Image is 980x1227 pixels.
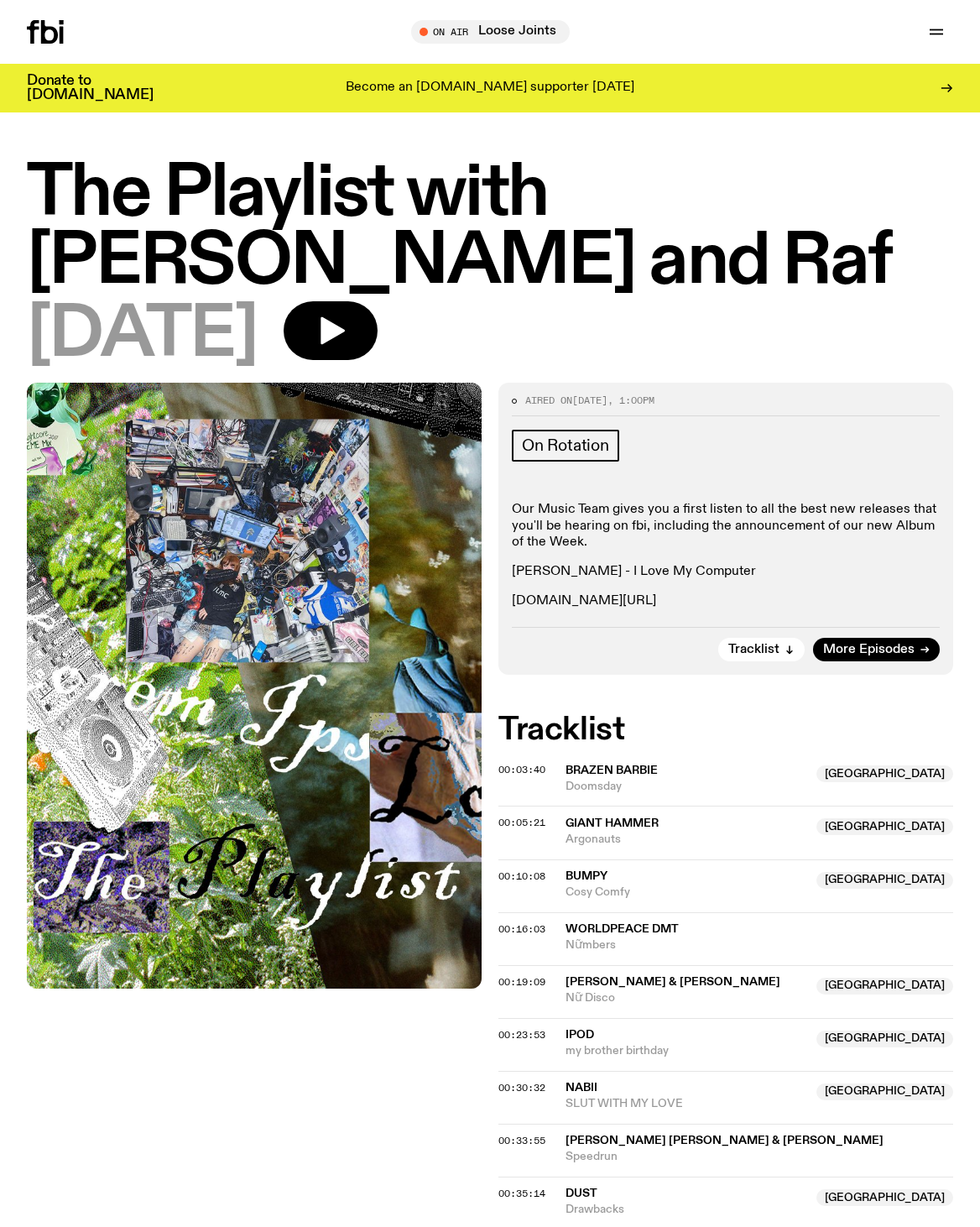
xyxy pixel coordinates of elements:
span: Giant Hammer [566,817,659,829]
h2: Tracklist [498,715,953,745]
span: [GEOGRAPHIC_DATA] [816,978,953,995]
button: 00:03:40 [498,765,545,775]
span: Nữmbers [566,937,953,953]
span: , 1:00pm [607,394,654,407]
button: 00:30:32 [498,1083,545,1093]
p: [DOMAIN_NAME][URL] [512,593,940,609]
span: [PERSON_NAME] & [PERSON_NAME] [566,976,780,988]
span: 00:19:09 [498,975,545,989]
button: Tracklist [718,638,805,661]
span: Brazen Barbie [566,765,658,776]
span: On Rotation [522,436,609,455]
span: Aired on [525,394,572,407]
span: 00:16:03 [498,922,545,936]
p: Become an [DOMAIN_NAME] supporter [DATE] [346,81,634,96]
span: [DATE] [27,301,257,369]
span: iPod [566,1029,594,1041]
span: [GEOGRAPHIC_DATA] [816,765,953,782]
span: 00:30:32 [498,1081,545,1094]
span: [DATE] [572,394,607,407]
button: 00:10:08 [498,872,545,881]
h1: The Playlist with [PERSON_NAME] and Raf [27,160,953,296]
span: Argonauts [566,832,806,848]
span: 00:05:21 [498,816,545,829]
button: 00:16:03 [498,925,545,934]
span: [GEOGRAPHIC_DATA] [816,1189,953,1206]
a: On Rotation [512,430,619,462]
span: Doomsday [566,779,806,795]
span: More Episodes [823,644,915,656]
span: SLUT WITH MY LOVE [566,1096,806,1112]
span: 00:10:08 [498,869,545,883]
span: Worldpeace DMT [566,923,679,935]
span: 00:33:55 [498,1134,545,1147]
p: Our Music Team gives you a first listen to all the best new releases that you'll be hearing on fb... [512,502,940,551]
button: 00:33:55 [498,1136,545,1146]
button: 00:19:09 [498,978,545,987]
button: 00:35:14 [498,1189,545,1198]
span: [GEOGRAPHIC_DATA] [816,1083,953,1100]
span: nabii [566,1082,597,1094]
button: 00:05:21 [498,818,545,828]
span: [PERSON_NAME] [PERSON_NAME] & [PERSON_NAME] [566,1135,884,1146]
span: Tune in live [430,25,561,38]
span: [GEOGRAPHIC_DATA] [816,872,953,889]
span: my brother birthday [566,1043,806,1059]
span: Speedrun [566,1149,953,1165]
span: [GEOGRAPHIC_DATA] [816,818,953,835]
span: [GEOGRAPHIC_DATA] [816,1031,953,1047]
span: 00:35:14 [498,1187,545,1200]
span: Nữ Disco [566,990,806,1006]
button: On AirLoose Joints [411,20,570,44]
button: 00:23:53 [498,1031,545,1040]
a: More Episodes [813,638,940,661]
span: Bumpy [566,870,607,882]
h3: Donate to [DOMAIN_NAME] [27,74,154,102]
span: Tracklist [728,644,779,656]
span: Cosy Comfy [566,885,806,901]
span: 00:03:40 [498,763,545,776]
span: 00:23:53 [498,1028,545,1042]
p: [PERSON_NAME] - I Love My Computer [512,564,940,580]
span: Drawbacks [566,1202,806,1218]
span: Dust [566,1188,597,1199]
